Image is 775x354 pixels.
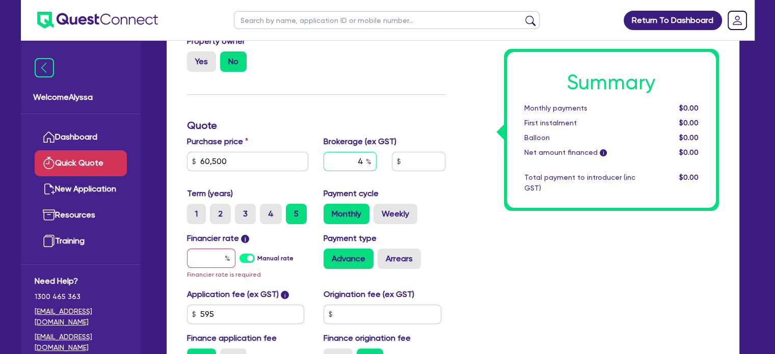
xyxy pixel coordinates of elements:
[35,332,127,353] a: [EMAIL_ADDRESS][DOMAIN_NAME]
[35,275,127,287] span: Need Help?
[281,291,289,299] span: i
[600,150,607,157] span: i
[378,249,421,269] label: Arrears
[35,58,54,77] img: icon-menu-close
[324,249,373,269] label: Advance
[187,187,233,200] label: Term (years)
[324,288,414,301] label: Origination fee (ex GST)
[43,209,55,221] img: resources
[43,157,55,169] img: quick-quote
[220,51,247,72] label: No
[324,232,377,244] label: Payment type
[187,332,277,344] label: Finance application fee
[324,204,369,224] label: Monthly
[324,332,411,344] label: Finance origination fee
[33,91,128,103] span: Welcome Alyssa
[524,70,699,95] h1: Summary
[241,235,249,243] span: i
[235,204,256,224] label: 3
[187,35,250,47] label: Property owner
[35,124,127,150] a: Dashboard
[324,135,396,148] label: Brokerage (ex GST)
[187,51,216,72] label: Yes
[679,133,698,142] span: $0.00
[517,172,643,194] div: Total payment to introducer (inc GST)
[679,119,698,127] span: $0.00
[187,232,250,244] label: Financier rate
[324,187,379,200] label: Payment cycle
[35,150,127,176] a: Quick Quote
[210,204,231,224] label: 2
[517,147,643,158] div: Net amount financed
[517,103,643,114] div: Monthly payments
[37,12,158,29] img: quest-connect-logo-blue
[517,118,643,128] div: First instalment
[257,254,293,263] label: Manual rate
[35,228,127,254] a: Training
[187,288,279,301] label: Application fee (ex GST)
[43,235,55,247] img: training
[517,132,643,143] div: Balloon
[286,204,307,224] label: 5
[187,119,445,131] h3: Quote
[679,148,698,156] span: $0.00
[35,176,127,202] a: New Application
[187,204,206,224] label: 1
[724,7,751,34] a: Dropdown toggle
[624,11,722,30] a: Return To Dashboard
[187,271,261,278] span: Financier rate is required
[187,135,248,148] label: Purchase price
[679,173,698,181] span: $0.00
[43,183,55,195] img: new-application
[373,204,417,224] label: Weekly
[679,104,698,112] span: $0.00
[260,204,282,224] label: 4
[35,291,127,302] span: 1300 465 363
[234,11,540,29] input: Search by name, application ID or mobile number...
[35,306,127,328] a: [EMAIL_ADDRESS][DOMAIN_NAME]
[35,202,127,228] a: Resources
